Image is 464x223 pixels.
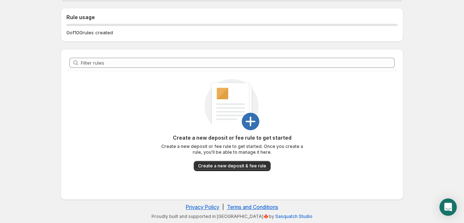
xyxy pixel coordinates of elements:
[439,198,457,216] div: Open Intercom Messenger
[81,58,395,68] input: Filter rules
[222,204,224,210] span: |
[275,214,312,219] a: Sasquatch Studio
[66,14,398,21] h2: Rule usage
[194,161,271,171] button: Create a new deposit & fee rule
[66,29,113,36] p: 0 of 100 rules created
[160,134,304,141] p: Create a new deposit or fee rule to get started
[198,163,266,169] span: Create a new deposit & fee rule
[186,204,219,210] a: Privacy Policy
[64,214,400,219] p: Proudly built and supported in [GEOGRAPHIC_DATA]🍁by
[227,204,278,210] a: Terms and Conditions
[160,144,304,155] p: Create a new deposit or fee rule to get started. Once you create a rule, you'll be able to manage...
